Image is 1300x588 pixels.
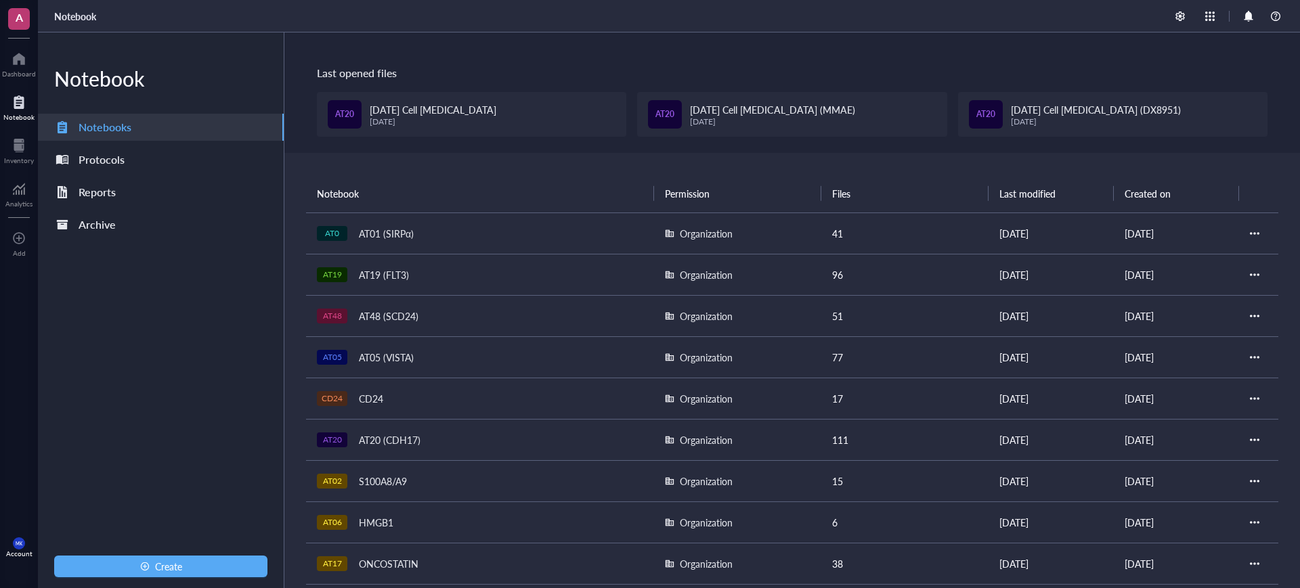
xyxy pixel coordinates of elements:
div: Organization [680,267,733,282]
div: [DATE] [370,117,496,127]
div: Reports [79,183,116,202]
th: Created on [1114,175,1239,212]
div: Organization [680,556,733,571]
div: Dashboard [2,70,36,78]
span: [DATE] Cell [MEDICAL_DATA] [370,103,496,116]
div: CD24 [353,389,389,408]
div: Notebook [38,65,284,92]
td: 51 [821,295,989,336]
td: [DATE] [1114,336,1239,378]
a: Inventory [4,135,34,164]
div: [DATE] [690,117,854,127]
div: Organization [680,474,733,489]
td: [DATE] [1114,460,1239,501]
td: [DATE] [1114,543,1239,584]
td: [DATE] [989,543,1114,584]
td: 17 [821,378,989,419]
span: AT20 [335,108,354,121]
td: 111 [821,419,989,460]
th: Permission [654,175,821,212]
div: Organization [680,350,733,365]
td: 41 [821,212,989,254]
td: [DATE] [1114,419,1239,460]
a: Archive [38,211,284,238]
a: Notebook [3,91,35,121]
div: Organization [680,515,733,530]
td: [DATE] [1114,378,1239,419]
div: Analytics [5,200,32,208]
td: [DATE] [1114,295,1239,336]
div: AT20 (CDH17) [353,430,427,449]
td: 96 [821,254,989,295]
div: Notebook [3,113,35,121]
div: S100A8/A9 [353,472,413,491]
div: Archive [79,215,116,234]
span: [DATE] Cell [MEDICAL_DATA] (MMAE) [690,103,854,116]
div: AT01 (SIRPα) [353,224,420,243]
th: Files [821,175,989,212]
a: Protocols [38,146,284,173]
td: [DATE] [989,501,1114,543]
td: 6 [821,501,989,543]
div: Add [13,249,26,257]
a: Notebooks [38,114,284,141]
div: Last opened files [317,65,1267,81]
div: Organization [680,432,733,447]
a: Analytics [5,178,32,208]
td: 77 [821,336,989,378]
td: [DATE] [989,419,1114,460]
div: Inventory [4,156,34,164]
a: Reports [38,179,284,206]
td: [DATE] [989,212,1114,254]
div: Account [6,549,32,558]
td: [DATE] [989,460,1114,501]
div: AT19 (FLT3) [353,265,415,284]
td: [DATE] [1114,212,1239,254]
div: AT05 (VISTA) [353,348,420,367]
div: Organization [680,309,733,323]
span: AT20 [976,108,995,121]
div: ONCOSTATIN [353,554,425,573]
div: Organization [680,391,733,406]
td: [DATE] [1114,501,1239,543]
span: AT20 [655,108,674,121]
div: Organization [680,226,733,241]
td: 38 [821,543,989,584]
a: Dashboard [2,48,36,78]
td: [DATE] [989,254,1114,295]
th: Last modified [989,175,1114,212]
span: [DATE] Cell [MEDICAL_DATA] (DX8951) [1011,103,1181,116]
td: [DATE] [989,336,1114,378]
div: Notebooks [79,118,131,137]
button: Create [54,556,267,577]
div: Protocols [79,150,125,169]
div: [DATE] [1011,117,1181,127]
span: Create [155,561,182,572]
span: MK [16,541,22,546]
div: HMGB1 [353,513,399,532]
div: AT48 (SCD24) [353,307,425,325]
td: [DATE] [989,295,1114,336]
td: 15 [821,460,989,501]
td: [DATE] [989,378,1114,419]
a: Notebook [54,10,96,22]
td: [DATE] [1114,254,1239,295]
th: Notebook [306,175,654,212]
span: A [16,9,23,26]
